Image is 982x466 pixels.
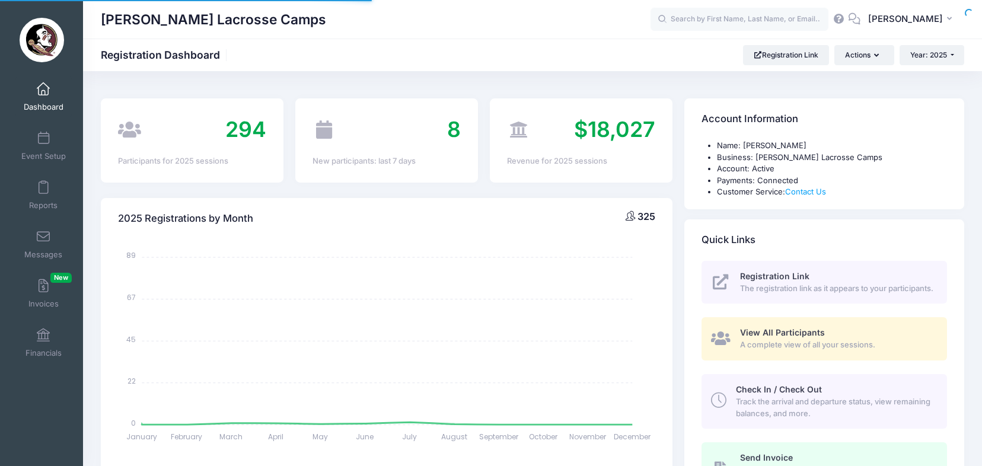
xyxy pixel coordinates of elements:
tspan: March [219,432,243,442]
a: Event Setup [15,125,72,167]
tspan: 67 [127,292,136,302]
a: InvoicesNew [15,273,72,314]
span: Reports [29,200,58,210]
span: Registration Link [740,271,809,281]
a: Contact Us [785,187,826,196]
span: 294 [225,116,266,142]
a: View All Participants A complete view of all your sessions. [702,317,947,360]
a: Registration Link [743,45,829,65]
a: Reports [15,174,72,216]
span: The registration link as it appears to your participants. [740,283,933,295]
span: Event Setup [21,151,66,161]
tspan: 22 [128,376,136,386]
img: Sara Tisdale Lacrosse Camps [20,18,64,62]
a: Check In / Check Out Track the arrival and departure status, view remaining balances, and more. [702,374,947,429]
div: Participants for 2025 sessions [118,155,266,167]
span: [PERSON_NAME] [868,12,943,25]
span: Check In / Check Out [736,384,822,394]
h4: Quick Links [702,223,755,257]
span: New [50,273,72,283]
button: Actions [834,45,894,65]
input: Search by First Name, Last Name, or Email... [651,8,828,31]
a: Messages [15,224,72,265]
tspan: August [441,432,467,442]
tspan: February [171,432,202,442]
span: Track the arrival and departure status, view remaining balances, and more. [736,396,933,419]
li: Account: Active [717,163,947,175]
div: Revenue for 2025 sessions [507,155,655,167]
tspan: September [479,432,519,442]
div: New participants: last 7 days [313,155,461,167]
tspan: April [268,432,283,442]
tspan: 0 [132,417,136,427]
li: Payments: Connected [717,175,947,187]
tspan: October [529,432,558,442]
h1: [PERSON_NAME] Lacrosse Camps [101,6,326,33]
span: Messages [24,250,62,260]
tspan: July [402,432,417,442]
span: Invoices [28,299,59,309]
tspan: January [127,432,158,442]
li: Customer Service: [717,186,947,198]
tspan: May [313,432,328,442]
h4: Account Information [702,103,798,136]
tspan: November [569,432,607,442]
h1: Registration Dashboard [101,49,230,61]
span: View All Participants [740,327,825,337]
span: Year: 2025 [910,50,947,59]
li: Name: [PERSON_NAME] [717,140,947,152]
tspan: June [356,432,374,442]
span: 325 [637,210,655,222]
span: Dashboard [24,102,63,112]
span: $18,027 [574,116,655,142]
span: Send Invoice [740,452,793,462]
a: Dashboard [15,76,72,117]
tspan: 89 [127,250,136,260]
span: A complete view of all your sessions. [740,339,933,351]
a: Registration Link The registration link as it appears to your participants. [702,261,947,304]
tspan: December [614,432,652,442]
span: 8 [447,116,461,142]
button: [PERSON_NAME] [860,6,964,33]
button: Year: 2025 [900,45,964,65]
h4: 2025 Registrations by Month [118,202,253,235]
a: Financials [15,322,72,363]
li: Business: [PERSON_NAME] Lacrosse Camps [717,152,947,164]
tspan: 45 [127,334,136,344]
span: Financials [25,348,62,358]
